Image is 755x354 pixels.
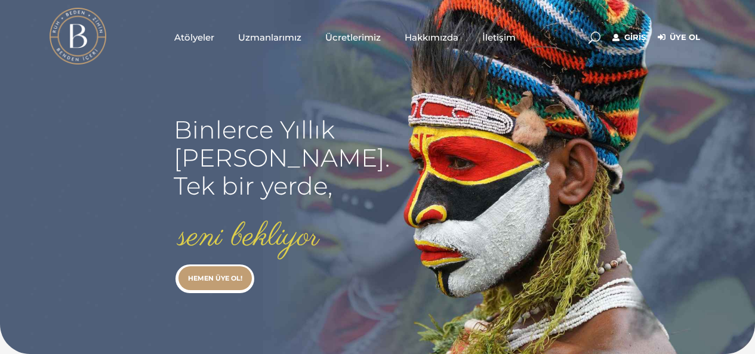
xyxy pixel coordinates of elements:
img: light logo [50,8,106,64]
span: İletişim [482,30,516,44]
span: Atölyeler [174,30,214,44]
a: Ücretlerimiz [313,7,393,67]
a: İletişim [470,7,528,67]
a: Uzmanlarımız [226,7,313,67]
a: Giriş [612,30,646,45]
span: Hakkımızda [405,30,458,44]
span: Uzmanlarımız [238,30,301,44]
span: Ücretlerimiz [325,30,381,44]
a: Üye Ol [658,30,700,45]
rs-layer: Binlerce Yıllık [PERSON_NAME]. Tek bir yerde, [174,116,390,200]
a: HEMEN ÜYE OL! [178,266,252,290]
rs-layer: seni bekliyor [178,220,319,256]
a: Hakkımızda [393,7,470,67]
a: Atölyeler [162,7,226,67]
